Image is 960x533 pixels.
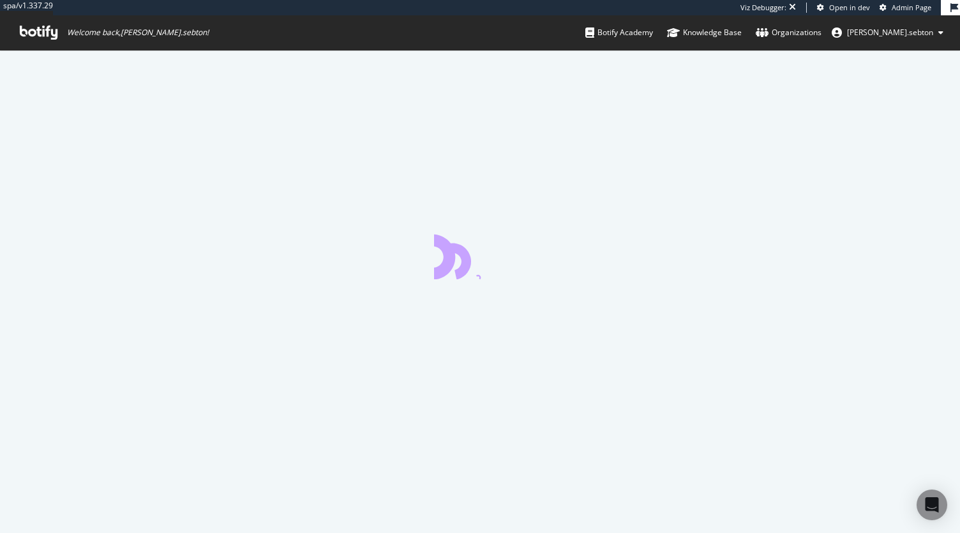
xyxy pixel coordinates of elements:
[740,3,786,13] div: Viz Debugger:
[817,3,870,13] a: Open in dev
[892,3,931,12] span: Admin Page
[821,22,954,43] button: [PERSON_NAME].sebton
[756,15,821,50] a: Organizations
[585,15,653,50] a: Botify Academy
[880,3,931,13] a: Admin Page
[917,490,947,520] div: Open Intercom Messenger
[829,3,870,12] span: Open in dev
[67,27,209,38] span: Welcome back, [PERSON_NAME].sebton !
[847,27,933,38] span: anne.sebton
[756,26,821,39] div: Organizations
[667,26,742,39] div: Knowledge Base
[585,26,653,39] div: Botify Academy
[667,15,742,50] a: Knowledge Base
